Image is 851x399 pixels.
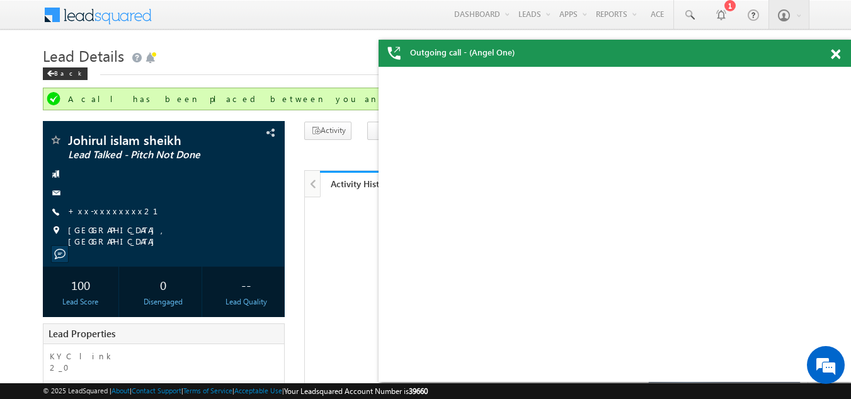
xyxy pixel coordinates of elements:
[111,386,130,395] a: About
[409,386,428,396] span: 39660
[46,296,116,308] div: Lead Score
[46,273,116,296] div: 100
[367,122,414,140] button: Note
[68,205,173,216] a: +xx-xxxxxxxx21
[43,45,124,66] span: Lead Details
[410,47,515,58] span: Outgoing call - (Angel One)
[284,386,428,396] span: Your Leadsquared Account Number is
[50,350,131,373] label: KYC link 2_0
[43,67,94,78] a: Back
[211,273,281,296] div: --
[234,386,282,395] a: Acceptable Use
[68,134,217,146] span: Johirul islam sheikh
[304,122,351,140] button: Activity
[68,93,786,105] div: A call has been placed between you and +xx-xxxxxxxx21
[129,273,198,296] div: 0
[129,296,198,308] div: Disengaged
[132,386,181,395] a: Contact Support
[68,149,217,161] span: Lead Talked - Pitch Not Done
[211,296,281,308] div: Lead Quality
[183,386,232,395] a: Terms of Service
[43,385,428,397] span: © 2025 LeadSquared | | | | |
[49,327,115,340] span: Lead Properties
[68,224,263,247] span: [GEOGRAPHIC_DATA], [GEOGRAPHIC_DATA]
[329,178,393,190] div: Activity History
[43,67,88,80] div: Back
[320,171,403,197] a: Activity History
